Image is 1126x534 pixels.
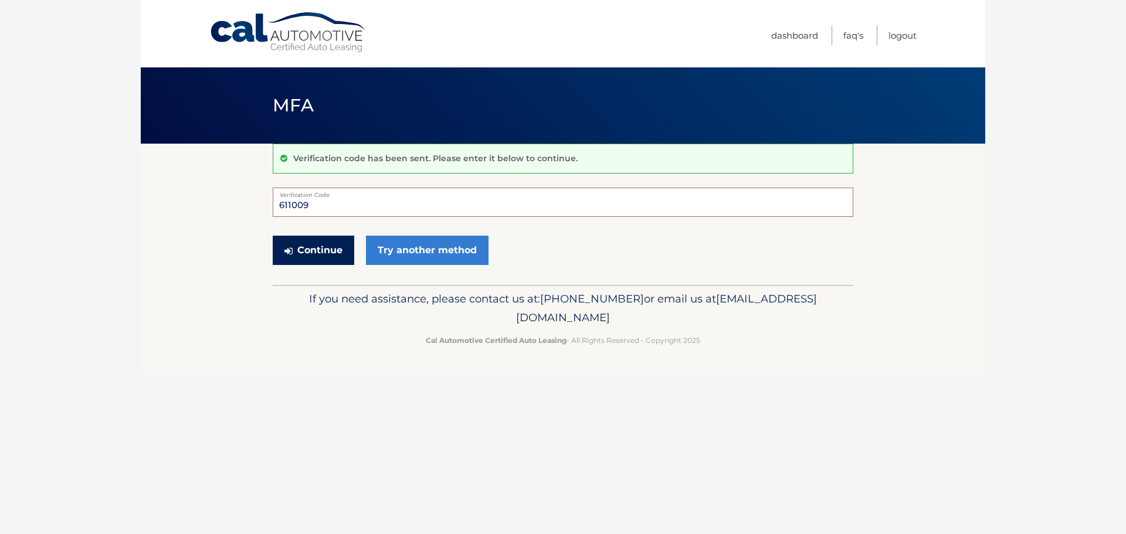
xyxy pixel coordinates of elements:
[540,292,644,305] span: [PHONE_NUMBER]
[888,26,917,45] a: Logout
[280,290,846,327] p: If you need assistance, please contact us at: or email us at
[273,236,354,265] button: Continue
[273,94,314,116] span: MFA
[273,188,853,217] input: Verification Code
[209,12,368,53] a: Cal Automotive
[843,26,863,45] a: FAQ's
[426,336,567,345] strong: Cal Automotive Certified Auto Leasing
[293,153,578,164] p: Verification code has been sent. Please enter it below to continue.
[366,236,489,265] a: Try another method
[273,188,853,197] label: Verification Code
[516,292,817,324] span: [EMAIL_ADDRESS][DOMAIN_NAME]
[771,26,818,45] a: Dashboard
[280,334,846,346] p: - All Rights Reserved - Copyright 2025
